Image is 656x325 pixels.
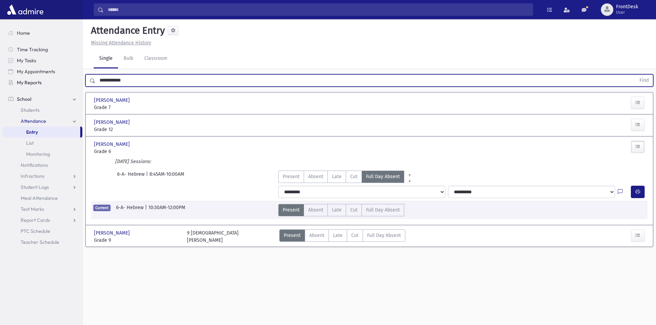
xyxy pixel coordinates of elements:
[149,171,184,183] span: 8:45AM-10:00AM
[17,96,31,102] span: School
[366,206,400,214] span: Full Day Absent
[21,195,58,201] span: Meal Attendance
[17,57,36,64] span: My Tasks
[3,237,82,248] a: Teacher Schedule
[94,49,118,68] a: Single
[94,229,131,237] span: [PERSON_NAME]
[279,229,405,244] div: AttTypes
[88,40,151,46] a: Missing Attendance History
[3,215,82,226] a: Report Cards
[118,49,139,68] a: Bulk
[3,127,80,138] a: Entry
[21,107,40,113] span: Students
[117,171,146,183] span: 6-A- Hebrew
[350,206,357,214] span: Cut
[283,173,300,180] span: Present
[17,68,55,75] span: My Appointments
[404,176,415,182] a: All Later
[333,232,343,239] span: Late
[88,25,165,36] h5: Attendance Entry
[21,118,46,124] span: Attendance
[3,138,82,149] a: List
[21,239,59,245] span: Teacher Schedule
[21,184,49,190] span: Student Logs
[308,173,323,180] span: Absent
[351,232,358,239] span: Cut
[94,104,180,111] span: Grade 7
[350,173,357,180] span: Cut
[616,10,638,15] span: User
[139,49,173,68] a: Classroom
[366,173,400,180] span: Full Day Absent
[94,237,180,244] span: Grade 9
[94,126,180,133] span: Grade 12
[21,162,48,168] span: Notifications
[3,182,82,193] a: Student Logs
[404,171,415,176] a: All Prior
[26,129,38,135] span: Entry
[283,206,300,214] span: Present
[284,232,301,239] span: Present
[148,204,185,216] span: 10:30AM-12:00PM
[94,148,180,155] span: Grade 6
[278,204,404,216] div: AttTypes
[3,55,82,66] a: My Tasks
[26,140,34,146] span: List
[3,226,82,237] a: PTC Schedule
[91,40,151,46] u: Missing Attendance History
[94,97,131,104] span: [PERSON_NAME]
[21,228,50,234] span: PTC Schedule
[115,159,151,164] i: [DATE] Sessions:
[146,171,149,183] span: |
[3,44,82,55] a: Time Tracking
[94,141,131,148] span: [PERSON_NAME]
[21,217,50,223] span: Report Cards
[17,30,30,36] span: Home
[145,204,148,216] span: |
[3,77,82,88] a: My Reports
[17,46,48,53] span: Time Tracking
[3,94,82,105] a: School
[94,119,131,126] span: [PERSON_NAME]
[93,205,111,211] span: Current
[616,4,638,10] span: FrontDesk
[3,105,82,116] a: Students
[308,206,323,214] span: Absent
[6,3,45,17] img: AdmirePro
[26,151,50,157] span: Monitoring
[3,160,82,171] a: Notifications
[3,204,82,215] a: Test Marks
[187,229,239,244] div: 9 [DEMOGRAPHIC_DATA] [PERSON_NAME]
[104,3,533,16] input: Search
[309,232,324,239] span: Absent
[116,204,145,216] span: 6-A- Hebrew
[332,206,342,214] span: Late
[3,149,82,160] a: Monitoring
[3,116,82,127] a: Attendance
[635,75,653,86] button: Find
[3,193,82,204] a: Meal Attendance
[278,171,415,183] div: AttTypes
[3,28,82,39] a: Home
[367,232,401,239] span: Full Day Absent
[3,171,82,182] a: Infractions
[21,206,44,212] span: Test Marks
[3,66,82,77] a: My Appointments
[332,173,342,180] span: Late
[17,79,42,86] span: My Reports
[21,173,44,179] span: Infractions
